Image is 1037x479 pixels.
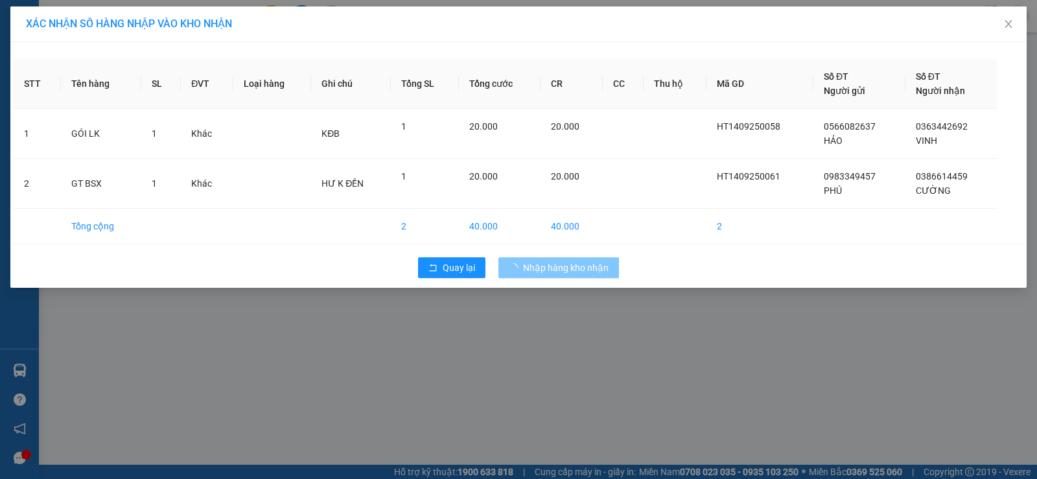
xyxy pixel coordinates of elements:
[61,159,141,209] td: GT BSX
[706,59,813,109] th: Mã GD
[644,59,706,109] th: Thu hộ
[1003,19,1014,29] span: close
[824,185,842,196] span: PHÚ
[61,59,141,109] th: Tên hàng
[498,257,619,278] button: Nhập hàng kho nhận
[418,257,485,278] button: rollbackQuay lại
[824,71,848,82] span: Số ĐT
[916,185,951,196] span: CƯỜNG
[152,128,157,139] span: 1
[311,59,391,109] th: Ghi chú
[233,59,311,109] th: Loại hàng
[152,178,157,189] span: 1
[824,135,843,146] span: HẢO
[181,59,233,109] th: ĐVT
[321,128,340,139] span: KĐB
[469,171,498,181] span: 20.000
[26,18,232,30] span: XÁC NHẬN SỐ HÀNG NHẬP VÀO KHO NHẬN
[824,171,876,181] span: 0983349457
[916,121,968,132] span: 0363442692
[916,171,968,181] span: 0386614459
[14,59,61,109] th: STT
[401,121,406,132] span: 1
[717,121,780,132] span: HT1409250058
[14,159,61,209] td: 2
[551,121,579,132] span: 20.000
[459,209,540,244] td: 40.000
[706,209,813,244] td: 2
[990,6,1027,43] button: Close
[916,86,965,96] span: Người nhận
[428,263,437,274] span: rollback
[717,171,780,181] span: HT1409250061
[391,59,459,109] th: Tổng SL
[14,109,61,159] td: 1
[523,261,609,275] span: Nhập hàng kho nhận
[541,59,603,109] th: CR
[443,261,475,275] span: Quay lại
[391,209,459,244] td: 2
[824,86,865,96] span: Người gửi
[61,209,141,244] td: Tổng cộng
[469,121,498,132] span: 20.000
[551,171,579,181] span: 20.000
[141,59,181,109] th: SL
[603,59,644,109] th: CC
[321,178,364,189] span: HƯ K ĐỀN
[459,59,540,109] th: Tổng cước
[916,135,937,146] span: VINH
[509,263,523,272] span: loading
[541,209,603,244] td: 40.000
[401,171,406,181] span: 1
[61,109,141,159] td: GÓI LK
[181,109,233,159] td: Khác
[824,121,876,132] span: 0566082637
[181,159,233,209] td: Khác
[916,71,940,82] span: Số ĐT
